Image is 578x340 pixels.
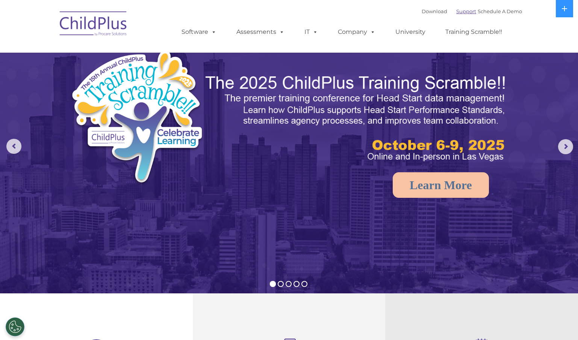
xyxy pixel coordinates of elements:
[478,8,522,14] a: Schedule A Demo
[422,8,447,14] a: Download
[422,8,522,14] font: |
[104,50,127,55] span: Last name
[174,24,224,39] a: Software
[104,80,136,86] span: Phone number
[56,6,131,44] img: ChildPlus by Procare Solutions
[297,24,325,39] a: IT
[229,24,292,39] a: Assessments
[330,24,383,39] a: Company
[388,24,433,39] a: University
[393,172,489,198] a: Learn More
[6,317,24,336] button: Cookies Settings
[438,24,510,39] a: Training Scramble!!
[456,8,476,14] a: Support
